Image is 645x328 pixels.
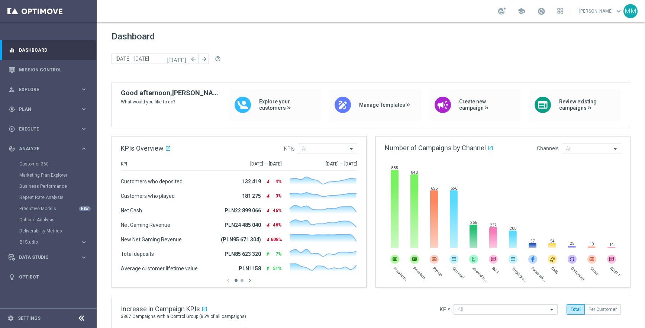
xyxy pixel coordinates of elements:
[19,158,96,170] div: Customer 360
[9,145,80,152] div: Analyze
[19,228,77,234] a: Deliverability Metrics
[8,67,88,73] button: Mission Control
[19,183,77,189] a: Business Performance
[19,60,87,80] a: Mission Control
[19,255,80,260] span: Data Studio
[19,147,80,151] span: Analyze
[19,225,96,237] div: Deliverability Metrics
[19,127,80,131] span: Execute
[9,274,15,280] i: lightbulb
[79,206,91,211] div: NEW
[8,106,88,112] button: gps_fixed Plan keyboard_arrow_right
[20,240,73,244] span: BI Studio
[9,254,80,261] div: Data Studio
[8,254,88,260] button: Data Studio keyboard_arrow_right
[9,106,15,113] i: gps_fixed
[19,194,77,200] a: Repeat Rate Analysis
[9,126,15,132] i: play_circle_outline
[19,192,96,203] div: Repeat Rate Analysis
[9,60,87,80] div: Mission Control
[19,172,77,178] a: Marketing Plan Explorer
[7,315,14,322] i: settings
[80,86,87,93] i: keyboard_arrow_right
[19,161,77,167] a: Customer 360
[80,239,87,246] i: keyboard_arrow_right
[9,126,80,132] div: Execute
[615,7,623,15] span: keyboard_arrow_down
[19,239,88,245] button: BI Studio keyboard_arrow_right
[20,240,80,244] div: BI Studio
[19,214,96,225] div: Cohorts Analysis
[8,146,88,152] button: track_changes Analyze keyboard_arrow_right
[19,87,80,92] span: Explore
[18,316,41,321] a: Settings
[9,145,15,152] i: track_changes
[19,181,96,192] div: Business Performance
[9,40,87,60] div: Dashboard
[19,267,87,287] a: Optibot
[19,203,96,214] div: Predictive Models
[8,87,88,93] button: person_search Explore keyboard_arrow_right
[8,126,88,132] button: play_circle_outline Execute keyboard_arrow_right
[9,267,87,287] div: Optibot
[9,86,80,93] div: Explore
[578,6,623,17] a: [PERSON_NAME]keyboard_arrow_down
[80,254,87,261] i: keyboard_arrow_right
[80,145,87,152] i: keyboard_arrow_right
[19,107,80,112] span: Plan
[19,217,77,223] a: Cohorts Analysis
[8,274,88,280] button: lightbulb Optibot
[8,47,88,53] button: equalizer Dashboard
[80,106,87,113] i: keyboard_arrow_right
[80,125,87,132] i: keyboard_arrow_right
[19,170,96,181] div: Marketing Plan Explorer
[19,40,87,60] a: Dashboard
[19,206,77,212] a: Predictive Models
[517,7,525,15] span: school
[9,86,15,93] i: person_search
[19,237,96,248] div: BI Studio
[9,47,15,54] i: equalizer
[623,4,638,18] div: MM
[9,106,80,113] div: Plan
